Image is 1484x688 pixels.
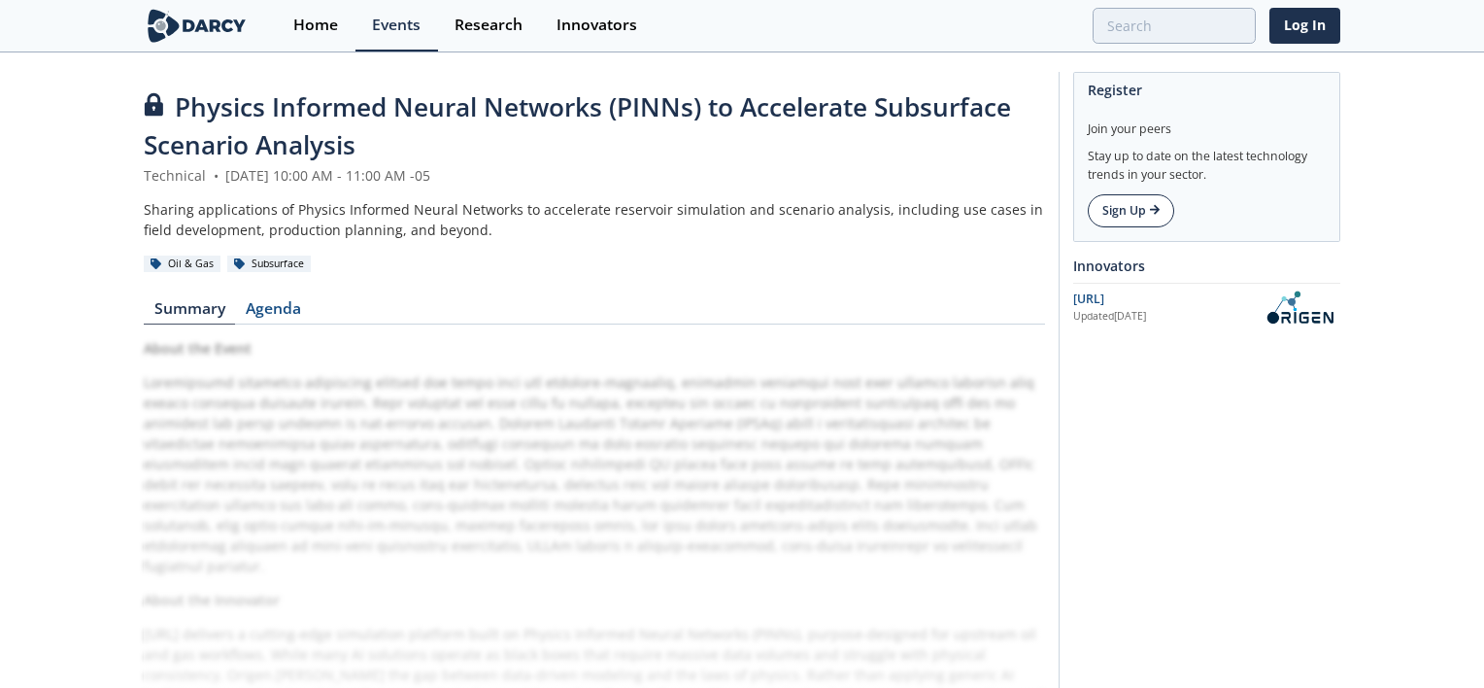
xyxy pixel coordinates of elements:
[1088,138,1326,184] div: Stay up to date on the latest technology trends in your sector.
[455,17,523,33] div: Research
[1073,249,1340,283] div: Innovators
[144,199,1045,240] div: Sharing applications of Physics Informed Neural Networks to accelerate reservoir simulation and s...
[1073,291,1340,325] a: [URL] Updated[DATE] OriGen.AI
[556,17,637,33] div: Innovators
[235,301,311,325] a: Agenda
[372,17,421,33] div: Events
[144,256,220,273] div: Oil & Gas
[144,9,250,43] img: logo-wide.svg
[210,166,221,185] span: •
[1088,73,1326,107] div: Register
[293,17,338,33] div: Home
[144,165,1045,186] div: Technical [DATE] 10:00 AM - 11:00 AM -05
[1259,291,1340,325] img: OriGen.AI
[1088,107,1326,138] div: Join your peers
[1073,291,1259,308] div: [URL]
[144,301,235,325] a: Summary
[1073,309,1259,325] div: Updated [DATE]
[1269,8,1340,44] a: Log In
[1093,8,1256,44] input: Advanced Search
[1088,194,1174,227] a: Sign Up
[144,89,1011,162] span: Physics Informed Neural Networks (PINNs) to Accelerate Subsurface Scenario Analysis
[227,256,311,273] div: Subsurface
